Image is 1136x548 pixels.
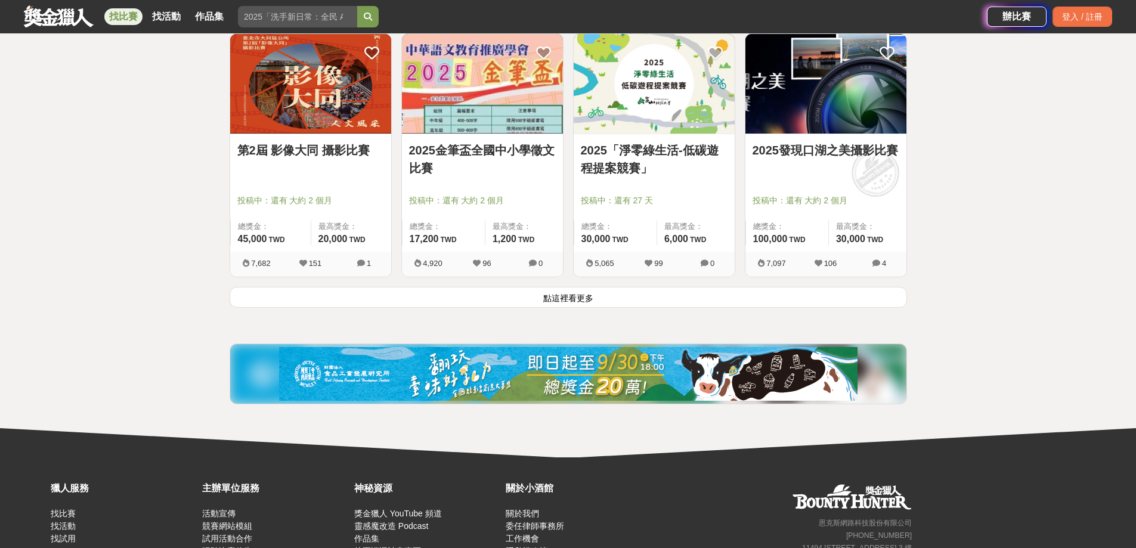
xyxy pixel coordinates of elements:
[309,259,322,268] span: 151
[664,234,688,244] span: 6,000
[104,8,143,25] a: 找比賽
[538,259,543,268] span: 0
[753,194,899,207] span: 投稿中：還有 大約 2 個月
[753,141,899,159] a: 2025發現口湖之美攝影比賽
[574,34,735,134] img: Cover Image
[753,221,821,233] span: 總獎金：
[409,194,556,207] span: 投稿中：還有 大約 2 個月
[987,7,1047,27] a: 辦比賽
[202,481,348,496] div: 主辦單位服務
[612,236,628,244] span: TWD
[506,481,651,496] div: 關於小酒館
[238,234,267,244] span: 45,000
[237,141,384,159] a: 第2屆 影像大同 攝影比賽
[581,221,649,233] span: 總獎金：
[506,521,564,531] a: 委任律師事務所
[710,259,714,268] span: 0
[202,534,252,543] a: 試用活動合作
[51,509,76,518] a: 找比賽
[753,234,788,244] span: 100,000
[846,531,912,540] small: [PHONE_NUMBER]
[595,259,614,268] span: 5,065
[836,221,899,233] span: 最高獎金：
[190,8,228,25] a: 作品集
[506,509,539,518] a: 關於我們
[354,509,442,518] a: 獎金獵人 YouTube 頻道
[279,347,858,401] img: 0721bdb2-86f1-4b3e-8aa4-d67e5439bccf.jpg
[493,221,556,233] span: 最高獎金：
[581,141,728,177] a: 2025「淨零綠生活-低碳遊程提案競賽」
[349,236,365,244] span: TWD
[251,259,271,268] span: 7,682
[318,221,384,233] span: 最高獎金：
[230,34,391,134] img: Cover Image
[237,194,384,207] span: 投稿中：還有 大約 2 個月
[51,481,196,496] div: 獵人服務
[664,221,728,233] span: 最高獎金：
[230,287,907,308] button: 點這裡看更多
[690,236,706,244] span: TWD
[789,236,805,244] span: TWD
[867,236,883,244] span: TWD
[410,234,439,244] span: 17,200
[354,534,379,543] a: 作品集
[493,234,516,244] span: 1,200
[654,259,663,268] span: 99
[766,259,786,268] span: 7,097
[581,234,611,244] span: 30,000
[882,259,886,268] span: 4
[409,141,556,177] a: 2025金筆盃全國中小學徵文比賽
[202,509,236,518] a: 活動宣傳
[268,236,284,244] span: TWD
[745,34,906,134] img: Cover Image
[423,259,442,268] span: 4,920
[354,521,428,531] a: 靈感魔改造 Podcast
[238,6,357,27] input: 2025「洗手新日常：全民 ALL IN」洗手歌全台徵選
[147,8,185,25] a: 找活動
[440,236,456,244] span: TWD
[402,34,563,134] img: Cover Image
[51,534,76,543] a: 找試用
[482,259,491,268] span: 96
[318,234,348,244] span: 20,000
[367,259,371,268] span: 1
[518,236,534,244] span: TWD
[354,481,500,496] div: 神秘資源
[506,534,539,543] a: 工作機會
[1053,7,1112,27] div: 登入 / 註冊
[836,234,865,244] span: 30,000
[51,521,76,531] a: 找活動
[410,221,478,233] span: 總獎金：
[238,221,304,233] span: 總獎金：
[819,519,912,527] small: 恩克斯網路科技股份有限公司
[202,521,252,531] a: 競賽網站模組
[581,194,728,207] span: 投稿中：還有 27 天
[824,259,837,268] span: 106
